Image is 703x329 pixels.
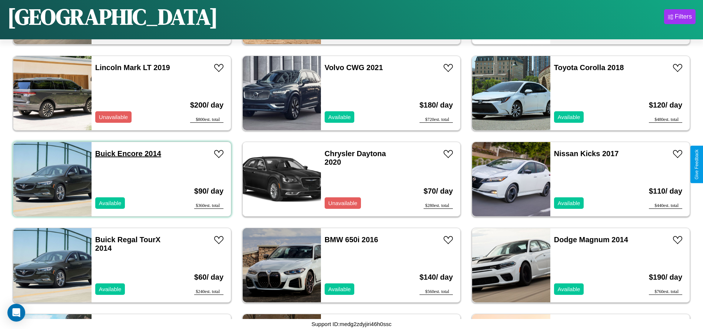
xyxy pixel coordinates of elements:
a: Buick Encore 2014 [95,149,161,158]
div: $ 760 est. total [649,289,682,295]
div: $ 240 est. total [194,289,223,295]
div: Filters [675,13,692,20]
div: $ 560 est. total [420,289,453,295]
h3: $ 200 / day [190,93,223,117]
div: $ 440 est. total [649,203,682,209]
h3: $ 70 / day [424,180,453,203]
p: Available [558,284,580,294]
h3: $ 180 / day [420,93,453,117]
a: Volvo CWG 2021 [325,63,383,72]
a: BMW 650i 2016 [325,236,378,244]
div: $ 360 est. total [194,203,223,209]
a: Lincoln Mark LT 2019 [95,63,170,72]
a: Chrysler Daytona 2020 [325,149,386,166]
a: Dodge Magnum 2014 [554,236,628,244]
p: Available [558,198,580,208]
a: Buick Regal TourX 2014 [95,236,160,252]
div: $ 720 est. total [420,117,453,123]
a: Nissan Kicks 2017 [554,149,619,158]
h3: $ 190 / day [649,266,682,289]
p: Unavailable [328,198,357,208]
h3: $ 120 / day [649,93,682,117]
p: Available [558,112,580,122]
h3: $ 110 / day [649,180,682,203]
p: Available [328,112,351,122]
h3: $ 60 / day [194,266,223,289]
a: Toyota Corolla 2018 [554,63,624,72]
p: Available [99,198,122,208]
div: Open Intercom Messenger [7,304,25,322]
p: Support ID: medg2zdyjiri46h0ssc [312,319,392,329]
div: $ 280 est. total [424,203,453,209]
h3: $ 140 / day [420,266,453,289]
div: Give Feedback [694,149,699,180]
h3: $ 90 / day [194,180,223,203]
h1: [GEOGRAPHIC_DATA] [7,1,218,32]
div: $ 800 est. total [190,117,223,123]
p: Unavailable [99,112,128,122]
button: Filters [664,9,696,24]
div: $ 480 est. total [649,117,682,123]
p: Available [328,284,351,294]
p: Available [99,284,122,294]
